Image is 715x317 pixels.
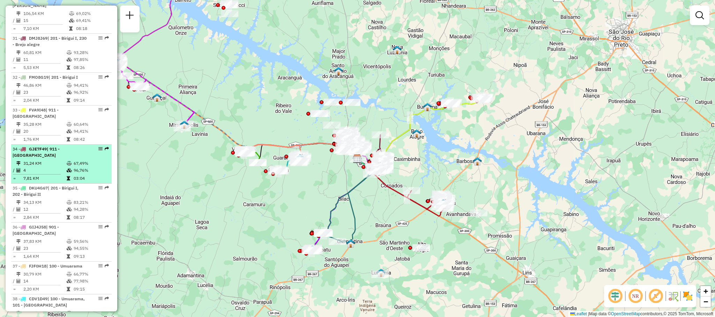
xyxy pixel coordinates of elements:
[700,296,711,307] a: Zoom out
[98,264,103,268] em: Opções
[13,296,85,308] span: 38 -
[73,56,109,63] td: 97,85%
[23,136,66,143] td: 1,76 KM
[16,122,21,126] i: Distância Total
[23,89,66,96] td: 23
[568,311,715,317] div: Map data © contributors,© 2025 TomTom, Microsoft
[23,310,66,317] td: 27,26 KM
[13,253,16,260] td: =
[67,57,72,62] i: % de utilização da cubagem
[67,272,72,276] i: % de utilização do peso
[105,264,109,268] em: Rota exportada
[313,110,330,117] div: Atividade não roteirizada - HELIO ROGERIO DE OLI
[16,161,21,165] i: Distância Total
[23,25,69,32] td: 7,10 KM
[23,121,66,128] td: 35,28 KM
[67,90,72,94] i: % de utilização da cubagem
[13,136,16,143] td: =
[73,253,109,260] td: 09:13
[73,136,109,143] td: 08:42
[23,160,66,167] td: 31,24 KM
[67,137,70,141] i: Tempo total em rota
[13,89,16,96] td: /
[67,246,72,250] i: % de utilização da cubagem
[13,128,16,135] td: /
[67,254,70,258] i: Tempo total em rota
[16,57,21,62] i: Total de Atividades
[98,186,103,190] em: Opções
[67,122,72,126] i: % de utilização do peso
[105,147,109,151] em: Rota exportada
[23,238,66,245] td: 37,83 KM
[16,90,21,94] i: Total de Atividades
[76,10,109,17] td: 69,02%
[23,49,66,56] td: 60,81 KM
[323,122,341,129] div: Atividade não roteirizada - JORGELI ELZI DE OLIV
[16,83,21,87] i: Distância Total
[29,263,46,269] span: FJF0H18
[67,287,70,291] i: Tempo total em rota
[73,167,109,174] td: 96,76%
[16,246,21,250] i: Total de Atividades
[371,271,389,278] div: Atividade não roteirizada - JAIR ALVES 130202728
[16,200,21,204] i: Distância Total
[98,296,103,301] em: Opções
[69,11,74,16] i: % de utilização do peso
[73,121,109,128] td: 60,64%
[13,278,16,285] td: /
[73,286,109,293] td: 09:15
[703,287,708,295] span: +
[98,225,103,229] em: Opções
[570,311,587,316] a: Leaflet
[29,146,47,152] span: GJE7F49
[647,288,664,304] span: Exibir rótulo
[296,154,305,163] img: GUARARAPES
[13,107,59,119] span: 33 -
[29,224,46,230] span: GIJ4J58
[67,168,72,172] i: % de utilização da cubagem
[29,296,47,301] span: CDV1D49
[16,11,21,16] i: Distância Total
[73,199,109,206] td: 83,21%
[335,144,353,151] div: Atividade não roteirizada - RODRIGUES e COLOMBO
[16,239,21,243] i: Distância Total
[46,263,82,269] span: | 100 - Umuarama
[470,209,487,216] div: Atividade não roteirizada - 53.890.061 TIAGO CIPRIANO DA SILVA
[23,278,66,285] td: 14
[393,45,402,54] img: NOVA LUZITÂNIA
[334,67,343,76] img: SANT. ANTÔNIO DO ARACANGUÁ
[13,146,60,158] span: 34 -
[439,199,448,208] img: PENÁPOLIS
[16,272,21,276] i: Distância Total
[76,17,109,24] td: 69,41%
[73,175,109,182] td: 03:04
[13,224,59,236] span: 36 -
[13,286,16,293] td: =
[324,99,341,106] div: Atividade não roteirizada - EURIDES CAMPELO FERR
[69,26,73,31] i: Tempo total em rota
[73,128,109,135] td: 94,41%
[13,185,79,197] span: 35 -
[13,206,16,213] td: /
[23,64,66,71] td: 5,53 KM
[73,245,109,252] td: 94,55%
[23,56,66,63] td: 11
[98,36,103,40] em: Opções
[73,310,109,317] td: 66,10%
[105,75,109,79] em: Rota exportada
[13,263,82,269] span: 37 -
[13,36,87,47] span: | 201 - Birigui I, 230 - Brejo alegre
[67,215,70,219] i: Tempo total em rota
[334,147,351,154] div: Atividade não roteirizada - ALEX LUIZ MIRANDA
[23,97,66,104] td: 2,04 KM
[105,108,109,112] em: Rota exportada
[13,75,78,80] span: 32 -
[67,161,72,165] i: % de utilização do peso
[98,147,103,151] em: Opções
[16,168,21,172] i: Total de Atividades
[13,214,16,221] td: =
[23,128,66,135] td: 20
[13,175,16,182] td: =
[73,206,109,213] td: 94,28%
[73,64,109,71] td: 08:26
